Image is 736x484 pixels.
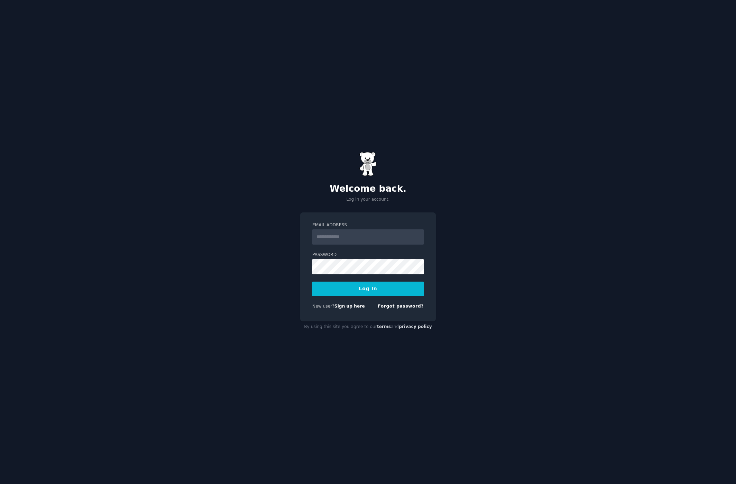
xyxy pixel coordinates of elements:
label: Password [312,252,424,258]
p: Log in your account. [300,197,436,203]
div: By using this site you agree to our and [300,321,436,332]
img: Gummy Bear [359,152,377,176]
a: terms [377,324,391,329]
a: Forgot password? [378,304,424,309]
button: Log In [312,282,424,296]
span: New user? [312,304,334,309]
h2: Welcome back. [300,183,436,194]
a: privacy policy [399,324,432,329]
label: Email Address [312,222,424,228]
a: Sign up here [334,304,365,309]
